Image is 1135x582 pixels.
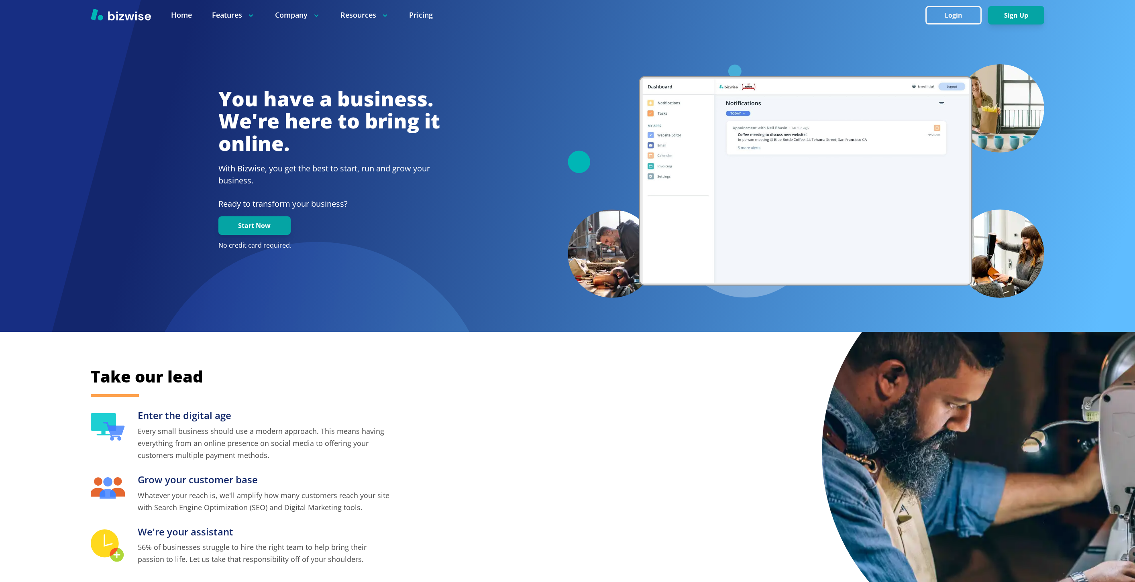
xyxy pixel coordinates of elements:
h3: We're your assistant [138,525,392,539]
p: Resources [340,10,389,20]
button: Login [925,6,982,24]
button: Sign Up [988,6,1044,24]
a: Start Now [218,222,291,230]
p: No credit card required. [218,241,440,250]
p: 56% of businesses struggle to hire the right team to help bring their passion to life. Let us tak... [138,541,392,565]
img: Grow your customer base Icon [91,477,125,499]
a: Login [925,12,988,19]
p: Features [212,10,255,20]
h3: Enter the digital age [138,409,392,422]
img: Enter the digital age Icon [91,413,125,440]
p: Company [275,10,320,20]
p: Whatever your reach is, we'll amplify how many customers reach your site with Search Engine Optim... [138,489,392,513]
img: We're your assistant Icon [91,529,125,563]
button: Start Now [218,216,291,235]
a: Pricing [409,10,433,20]
h3: Grow your customer base [138,473,392,486]
h2: Take our lead [91,366,693,387]
a: Home [171,10,192,20]
h1: You have a business. We're here to bring it online. [218,88,440,155]
p: Every small business should use a modern approach. This means having everything from an online pr... [138,425,392,461]
a: Sign Up [988,12,1044,19]
h2: With Bizwise, you get the best to start, run and grow your business. [218,163,440,187]
img: Bizwise Logo [91,8,151,20]
p: Ready to transform your business? [218,198,440,210]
